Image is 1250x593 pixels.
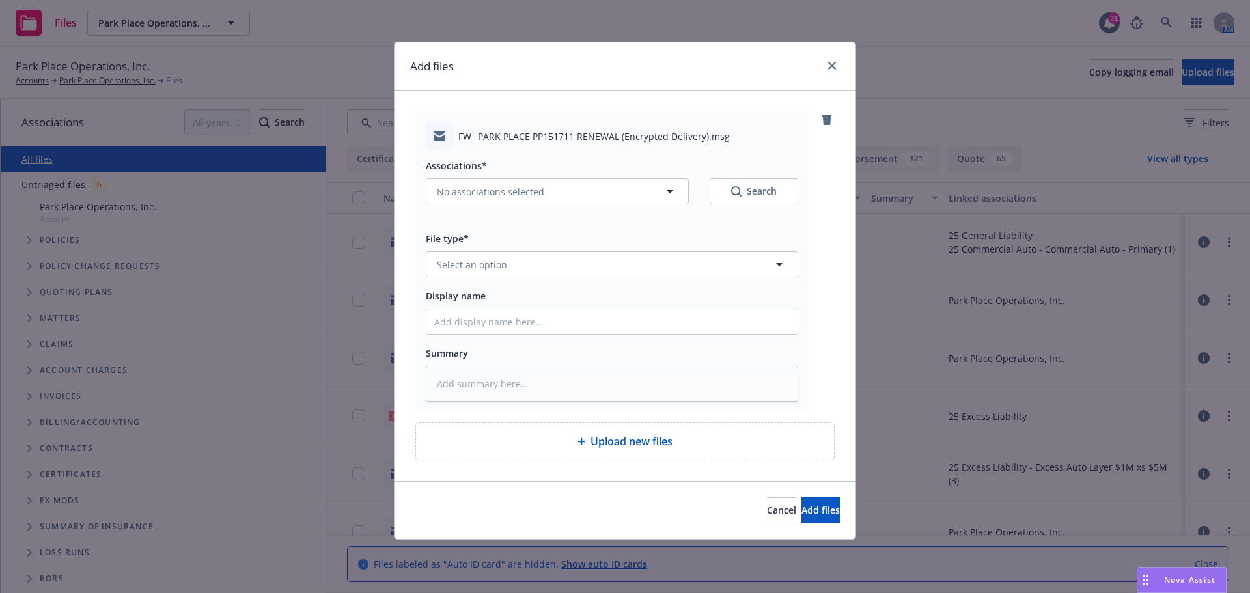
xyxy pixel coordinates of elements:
[426,232,469,245] span: File type*
[590,434,673,449] span: Upload new files
[426,178,689,204] button: No associations selected
[801,497,840,523] button: Add files
[426,251,798,277] button: Select an option
[824,58,840,74] a: close
[437,185,544,199] span: No associations selected
[426,347,468,359] span: Summary
[1137,568,1154,592] div: Drag to move
[458,130,730,143] span: FW_ PARK PLACE PP151711 RENEWAL (Encrypted Delivery).msg
[415,422,835,460] div: Upload new files
[801,504,840,516] span: Add files
[1164,574,1215,585] span: Nova Assist
[731,185,777,198] div: Search
[426,159,487,172] span: Associations*
[767,497,796,523] button: Cancel
[437,258,507,271] span: Select an option
[767,504,796,516] span: Cancel
[710,178,798,204] button: SearchSearch
[731,186,742,197] svg: Search
[819,112,835,128] a: remove
[426,290,486,302] span: Display name
[426,309,798,334] input: Add display name here...
[410,58,454,75] h1: Add files
[1137,567,1227,593] button: Nova Assist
